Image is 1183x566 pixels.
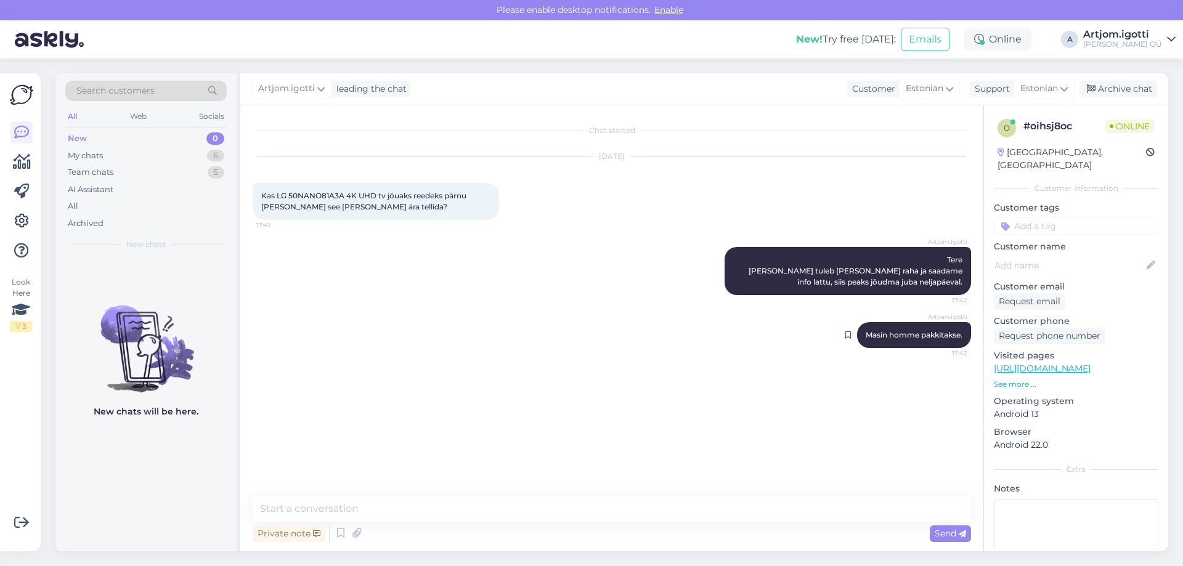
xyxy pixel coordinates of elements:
[1105,119,1155,133] span: Online
[1083,30,1176,49] a: Artjom.igotti[PERSON_NAME] OÜ
[906,82,943,95] span: Estonian
[994,217,1158,235] input: Add a tag
[994,280,1158,293] p: Customer email
[994,408,1158,421] p: Android 13
[258,82,315,95] span: Artjom.igotti
[68,166,113,179] div: Team chats
[197,108,227,124] div: Socials
[994,482,1158,495] p: Notes
[796,33,823,45] b: New!
[994,315,1158,328] p: Customer phone
[1004,123,1010,132] span: o
[10,321,32,332] div: 1 / 3
[261,191,468,211] span: Kas LG 50NANO81A3A 4K UHD tv jõuaks reedeks pärnu [PERSON_NAME] see [PERSON_NAME] ära tellida?
[68,132,87,145] div: New
[1083,30,1162,39] div: Artjom.igotti
[994,439,1158,451] p: Android 22.0
[994,328,1105,344] div: Request phone number
[796,32,896,47] div: Try free [DATE]:
[994,349,1158,362] p: Visited pages
[65,108,79,124] div: All
[128,108,149,124] div: Web
[10,83,33,107] img: Askly Logo
[998,146,1146,172] div: [GEOGRAPHIC_DATA], [GEOGRAPHIC_DATA]
[1083,39,1162,49] div: [PERSON_NAME] OÜ
[256,220,303,230] span: 17:41
[10,277,32,332] div: Look Here
[68,184,113,196] div: AI Assistant
[921,237,967,246] span: Artjom.igotti
[1020,82,1058,95] span: Estonian
[921,296,967,305] span: 17:42
[994,259,1144,272] input: Add name
[68,200,78,212] div: All
[331,83,407,95] div: leading the chat
[994,426,1158,439] p: Browser
[994,379,1158,390] p: See more ...
[1061,31,1078,48] div: A
[1079,81,1157,97] div: Archive chat
[901,28,949,51] button: Emails
[253,525,325,542] div: Private note
[94,405,198,418] p: New chats will be here.
[55,283,237,394] img: No chats
[994,183,1158,194] div: Customer information
[994,201,1158,214] p: Customer tags
[253,125,971,136] div: Chat started
[964,28,1031,51] div: Online
[921,349,967,358] span: 17:42
[994,293,1065,310] div: Request email
[935,528,966,539] span: Send
[847,83,895,95] div: Customer
[921,312,967,321] span: Artjom.igotti
[206,132,224,145] div: 0
[866,330,962,339] span: Masin homme pakkitakse.
[253,151,971,162] div: [DATE]
[68,217,104,230] div: Archived
[76,84,155,97] span: Search customers
[994,240,1158,253] p: Customer name
[994,464,1158,475] div: Extra
[749,255,964,286] span: Tere [PERSON_NAME] tuleb [PERSON_NAME] raha ja saadame info lattu, siis peaks jõudma juba neljapä...
[207,150,224,162] div: 6
[970,83,1010,95] div: Support
[126,239,166,250] span: New chats
[68,150,103,162] div: My chats
[1023,119,1105,134] div: # oihsj8oc
[651,4,687,15] span: Enable
[208,166,224,179] div: 5
[994,395,1158,408] p: Operating system
[994,363,1091,374] a: [URL][DOMAIN_NAME]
